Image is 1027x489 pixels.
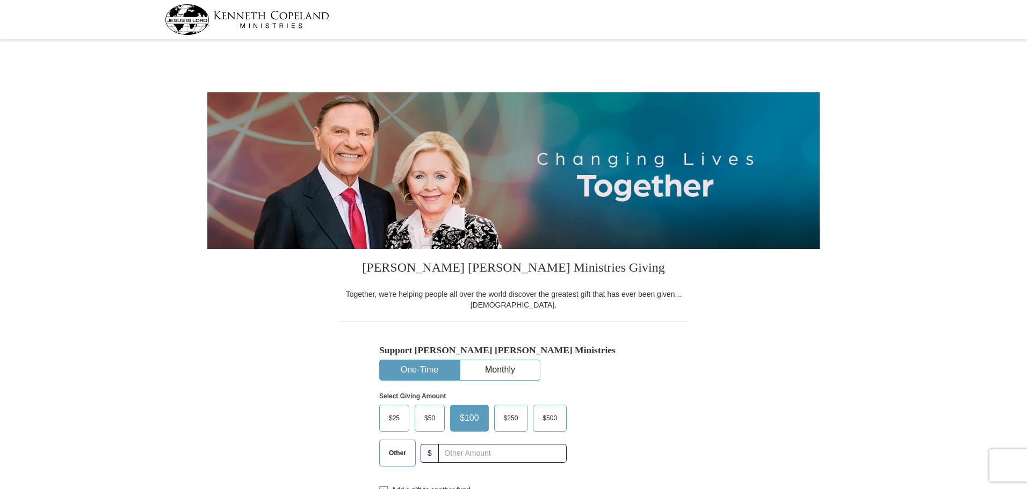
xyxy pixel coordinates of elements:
span: $100 [454,410,484,426]
span: $ [421,444,439,463]
div: Together, we're helping people all over the world discover the greatest gift that has ever been g... [339,289,688,310]
span: $500 [537,410,562,426]
img: kcm-header-logo.svg [165,4,329,35]
button: One-Time [380,360,459,380]
span: $50 [419,410,440,426]
span: Other [384,445,411,461]
input: Other Amount [438,444,567,463]
h3: [PERSON_NAME] [PERSON_NAME] Ministries Giving [339,249,688,289]
span: $25 [384,410,405,426]
button: Monthly [460,360,540,380]
strong: Select Giving Amount [379,392,446,400]
span: $250 [498,410,524,426]
h5: Support [PERSON_NAME] [PERSON_NAME] Ministries [379,345,648,356]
